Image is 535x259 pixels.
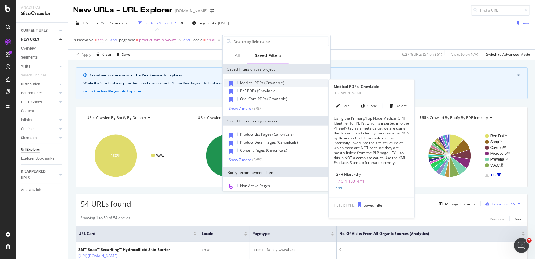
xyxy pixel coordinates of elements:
button: Clone [359,101,377,111]
span: PnF PDPs (Crawlable) [240,88,277,93]
a: Distribution [21,81,58,88]
span: en-au [207,36,216,44]
div: Analytics [21,5,63,10]
a: Inlinks [21,117,58,123]
div: Saved Filters from your account [223,116,330,126]
h4: URLs Crawled By Botify By domain [85,113,183,123]
div: 0 [339,247,525,253]
div: Explorer Bookmarks [21,155,54,162]
div: Outlinks [21,126,34,132]
div: Switch to Advanced Mode [486,52,530,57]
a: Analysis Info [21,187,64,193]
span: pagetype [119,37,135,43]
span: Non Active Pages [240,183,270,188]
div: Botify recommended filters [223,167,330,177]
h4: URLs Crawled By Botify By locale [197,113,295,123]
span: No. of Visits from All Organic Sources (Analytics) [339,231,513,236]
div: Export as CSV [492,201,515,207]
div: Show 7 more [229,158,251,162]
button: Manage Columns [436,200,475,208]
div: Showing 1 to 50 of 54 entries [81,215,130,223]
div: SiteCrawler [21,10,63,17]
svg: A chart. [192,129,299,183]
input: Search by field name [233,37,329,46]
a: NEW URLS [21,36,58,43]
span: and [336,186,342,191]
div: Inlinks [21,117,32,123]
span: Content Pages (Canonicals) [240,148,287,153]
div: and [110,37,117,43]
span: 2 [527,238,532,243]
span: URLs Crawled By Botify By locale [198,115,255,120]
div: Overview [21,45,36,52]
span: vs [101,20,106,25]
div: DISAPPEARED URLS [21,168,52,181]
a: Overview [21,45,64,52]
span: 54 URLs found [81,199,131,209]
div: Saved Filters on this project [223,64,330,74]
span: Oral Care PDPs (Crawlable) [240,96,287,101]
button: Delete [387,101,407,111]
text: 100% [111,154,121,158]
button: Previous [106,18,131,28]
text: Snap™ [490,140,503,144]
button: 3 Filters Applied [136,18,179,28]
text: V.A.C.® [490,163,504,167]
text: Red Dot™ [490,134,508,138]
div: [DOMAIN_NAME] [175,8,208,14]
button: Next [515,215,523,223]
div: Crawl metrics are now in the RealKeywords Explorer [90,72,517,78]
div: [DATE] [218,20,229,26]
div: info banner [76,67,528,99]
text: Prevena™ [490,157,508,162]
button: Save [114,50,130,60]
text: Cavilon™ [490,146,506,150]
span: Previous [106,20,123,26]
div: 3 Filters Applied [144,20,172,26]
div: en-au [202,247,247,253]
div: Save [522,20,530,26]
button: Switch to Advanced Mode [484,50,530,60]
span: URLs Crawled By Botify By domain [86,115,146,120]
text: www [156,153,164,158]
div: A chart. [415,129,522,183]
input: Find a URL [471,5,530,16]
div: All [235,52,240,59]
div: NEW URLS [21,36,39,43]
button: Add Filter [222,36,246,44]
a: Content [21,108,64,114]
a: DISAPPEARED URLS [21,168,58,181]
button: Save [514,18,530,28]
a: Performance [21,90,58,97]
a: Url Explorer [21,146,64,153]
div: Medical PDPs (Crawlable) [329,84,414,89]
span: pagetype [252,231,322,236]
span: URLs Crawled By Botify By PDP Industry [420,115,488,120]
a: Segments [21,54,64,61]
span: = [95,37,97,43]
div: CURRENT URLS [21,27,48,34]
span: Is Indexable [73,37,94,43]
button: Go to the RealKeywords Explorer [83,88,142,94]
span: product-family-www/* [139,36,177,44]
a: Visits [21,63,58,70]
div: Save [122,52,130,57]
span: GPH Hierarchy [336,172,361,177]
span: locale [192,37,203,43]
div: Delete [396,103,407,109]
a: Sitemaps [21,135,58,141]
div: - Visits ( 0 on N/A ) [450,52,478,57]
text: 1/5 [490,173,496,177]
button: Previous [490,215,505,223]
div: Edit [342,103,349,109]
div: Sitemaps [21,135,37,141]
span: URL Card [78,231,192,236]
button: Clear [94,50,111,60]
div: Manage Columns [445,201,475,207]
div: Apply [82,52,91,57]
div: Saved Filters [255,52,281,59]
a: Explorer Bookmarks [21,155,64,162]
div: Clone [367,103,377,109]
span: Yes [98,36,104,44]
div: Performance [21,90,42,97]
